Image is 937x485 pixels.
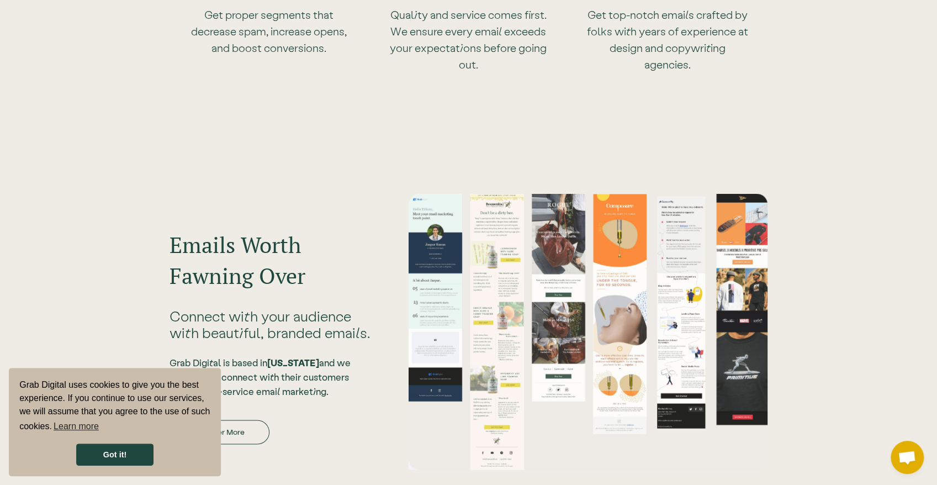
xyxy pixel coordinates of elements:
p: Quality and service comes first. We ensure every email exceeds your expectations before going out. [386,6,550,72]
strong: [US_STATE] [267,357,319,368]
div: Open chat [891,441,924,474]
span: Grab Digital uses cookies to give you the best experience. If you continue to use our services, w... [19,378,210,435]
p: Get top-notch emails crafted by folks with years of experience at design and copywriting agencies. [585,6,749,72]
p: Get proper segments that decrease spam, increase opens, and boost conversions. [187,6,351,56]
a: learn more about cookies [52,418,100,435]
div: Connect with your audience with beautiful, branded emails. [170,308,370,341]
a: dismiss cookie message [76,444,153,466]
div: cookieconsent [9,368,221,476]
h2: Emails Worth Fawning Over [170,229,370,291]
div: Grab Digital is based in and we help brands connect with their customers through full-service ema... [170,355,370,398]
